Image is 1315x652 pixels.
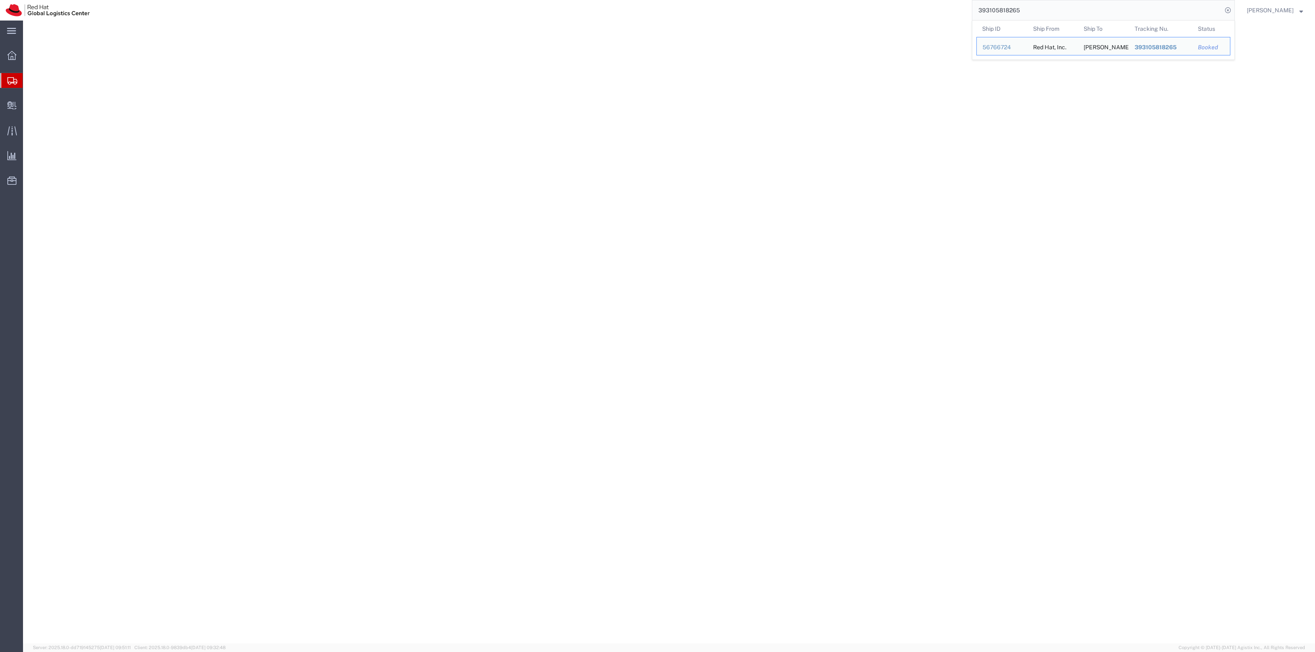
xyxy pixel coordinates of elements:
[976,21,1234,60] table: Search Results
[191,645,226,650] span: [DATE] 09:32:48
[1198,43,1224,52] div: Booked
[1129,21,1193,37] th: Tracking Nu.
[1192,21,1230,37] th: Status
[1078,21,1129,37] th: Ship To
[1033,37,1066,55] div: Red Hat, Inc.
[1027,21,1078,37] th: Ship From
[976,21,1027,37] th: Ship ID
[972,0,1222,20] input: Search for shipment number, reference number
[6,4,90,16] img: logo
[1084,37,1123,55] div: Codrin Bucur
[1246,5,1303,15] button: [PERSON_NAME]
[33,645,131,650] span: Server: 2025.18.0-dd719145275
[1247,6,1294,15] span: Robert Lomax
[134,645,226,650] span: Client: 2025.18.0-9839db4
[1179,644,1305,651] span: Copyright © [DATE]-[DATE] Agistix Inc., All Rights Reserved
[1135,44,1177,51] span: 393105818265
[1135,43,1187,52] div: 393105818265
[23,21,1315,643] iframe: FS Legacy Container
[983,43,1022,52] div: 56766724
[100,645,131,650] span: [DATE] 09:51:11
